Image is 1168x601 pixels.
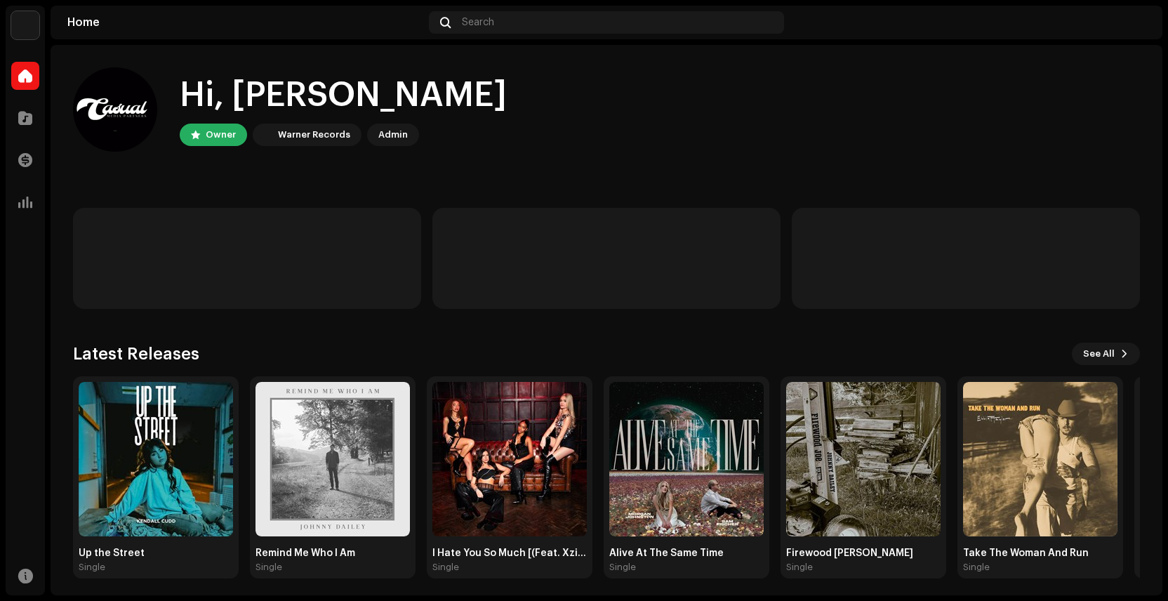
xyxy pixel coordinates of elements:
img: 609a4e08-624c-4a8b-9511-5027f9d2b457 [432,382,587,536]
img: acab2465-393a-471f-9647-fa4d43662784 [255,126,272,143]
h3: Latest Releases [73,343,199,365]
button: See All [1072,343,1140,365]
div: Owner [206,126,236,143]
div: Home [67,17,423,28]
span: See All [1083,340,1115,368]
img: acab2465-393a-471f-9647-fa4d43662784 [11,11,39,39]
img: a013001f-171c-4024-93b0-53ef15a726c4 [73,67,157,152]
div: Admin [378,126,408,143]
img: e136e7f2-087b-43e7-833b-d02a10e4e267 [79,382,233,536]
div: Single [255,562,282,573]
div: Remind Me Who I Am [255,548,410,559]
div: Single [963,562,990,573]
div: Take The Woman And Run [963,548,1117,559]
div: Single [432,562,459,573]
div: Single [79,562,105,573]
img: 844031c6-a2c5-43b2-bcc6-6d4a80fe5b64 [255,382,410,536]
img: 4b7b5455-ccae-455e-9350-9d57c22d4f85 [963,382,1117,536]
div: Single [609,562,636,573]
div: I Hate You So Much [(Feat. Xzibit)] [432,548,587,559]
img: 9054e2a0-94ce-4462-a319-b6526f615521 [786,382,941,536]
img: a013001f-171c-4024-93b0-53ef15a726c4 [1123,11,1146,34]
img: 20ba877a-d25f-41ba-9cc4-a8f60a000f95 [609,382,764,536]
div: Warner Records [278,126,350,143]
div: Firewood [PERSON_NAME] [786,548,941,559]
div: Single [786,562,813,573]
div: Up the Street [79,548,233,559]
div: Hi, [PERSON_NAME] [180,73,507,118]
div: Alive At The Same Time [609,548,764,559]
span: Search [462,17,494,28]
